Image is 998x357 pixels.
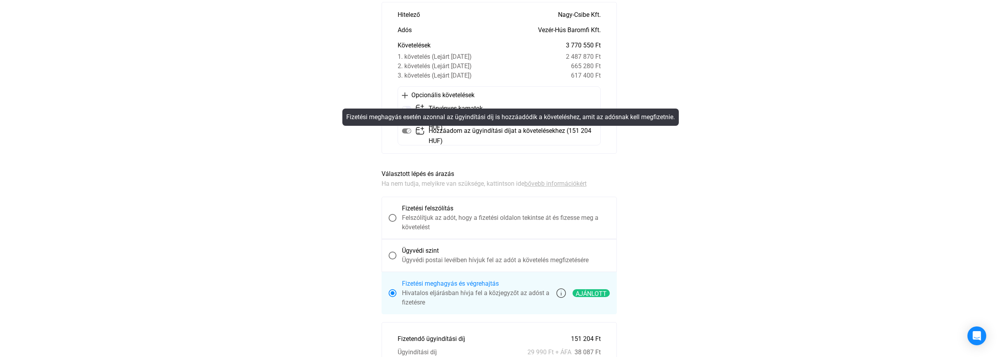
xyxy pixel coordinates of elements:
font: Fizetési meghagyás és végrehajtás [402,280,499,287]
font: 3 770 550 Ft [566,42,601,49]
img: info-szürke-körvonal [556,288,566,298]
font: 38 087 Ft [574,348,601,356]
font: Opcionális követelések [411,91,474,99]
font: 151 204 Ft [571,335,601,343]
a: info-szürke-körvonalAjánlott [556,288,610,298]
font: Nagy-Csibe Kft. [558,11,601,18]
font: Hivatalos eljárásban hívja fel a közjegyzőt az adóst a fizetésre [402,289,549,306]
font: Követelések [398,42,431,49]
font: Fizetési meghagyás esetén azonnal az ügyindítási díj is hozzáadódik a követeléshez, amit az adósn... [346,113,675,121]
font: 3. követelés (Lejárt [DATE]) [398,72,472,79]
font: Fizetési felszólítás [402,205,453,212]
div: Intercom Messenger megnyitása [967,326,986,345]
font: Ügyindítási díj [398,348,437,356]
a: bővebb információkért [524,181,587,187]
font: Ügyvédi postai levélben hívjuk fel az adót a követelés megfizetésére [402,256,589,264]
img: plusz-fekete [402,92,408,98]
font: Választott lépés és árazás [382,170,454,178]
font: Hitelező [398,11,420,18]
font: Vezér-Hús Baromfi Kft. [538,26,601,34]
font: 617 400 Ft [571,72,601,79]
font: 1. követelés (Lejárt [DATE]) [398,53,472,60]
font: Ügyvédi szint [402,247,439,254]
font: Fizetendő ügyindítási díj [398,335,465,343]
font: bővebb információkért [524,180,587,187]
font: 2. követelés (Lejárt [DATE]) [398,62,472,70]
font: Hozzáadom az ügyindítási díjat a követelésekhez (151 204 HUF) [429,127,591,145]
font: 2 487 870 Ft [566,53,601,60]
font: Ha nem tudja, melyikre van szüksége, kattintson ide [382,180,524,187]
font: Felszólítjuk az adót, hogy a fizetési oldalon tekintse át és fizesse meg a követelést [402,214,598,231]
font: Adós [398,26,412,34]
font: Ajánlott [576,290,607,297]
font: 29 990 Ft + ÁFA [527,348,571,356]
font: 665 280 Ft [571,62,601,70]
